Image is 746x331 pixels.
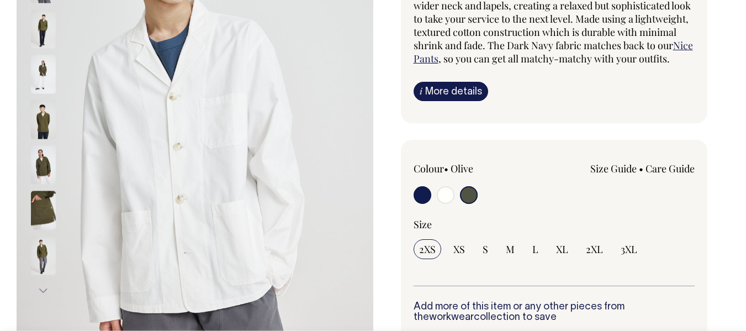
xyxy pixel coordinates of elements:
[556,243,568,256] span: XL
[419,243,436,256] span: 2XS
[477,239,494,259] input: S
[483,243,488,256] span: S
[420,85,422,97] span: i
[429,313,474,322] a: workwear
[444,162,448,175] span: •
[31,55,56,94] img: olive
[621,243,637,256] span: 3XL
[31,191,56,230] img: olive
[414,162,526,175] div: Colour
[500,239,520,259] input: M
[414,39,693,65] a: Nice Pants
[580,239,609,259] input: 2XL
[31,10,56,49] img: olive
[551,239,574,259] input: XL
[615,239,643,259] input: 3XL
[414,239,441,259] input: 2XS
[31,237,56,275] img: olive
[31,101,56,139] img: olive
[586,243,603,256] span: 2XL
[35,279,51,303] button: Next
[31,146,56,185] img: olive
[448,239,470,259] input: XS
[414,302,695,324] h6: Add more of this item or any other pieces from the collection to save
[506,243,515,256] span: M
[532,243,538,256] span: L
[453,243,465,256] span: XS
[414,82,488,101] a: iMore details
[438,52,670,65] span: , so you can get all matchy-matchy with your outfits.
[527,239,544,259] input: L
[414,218,695,231] div: Size
[639,162,643,175] span: •
[590,162,637,175] a: Size Guide
[451,162,473,175] label: Olive
[646,162,695,175] a: Care Guide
